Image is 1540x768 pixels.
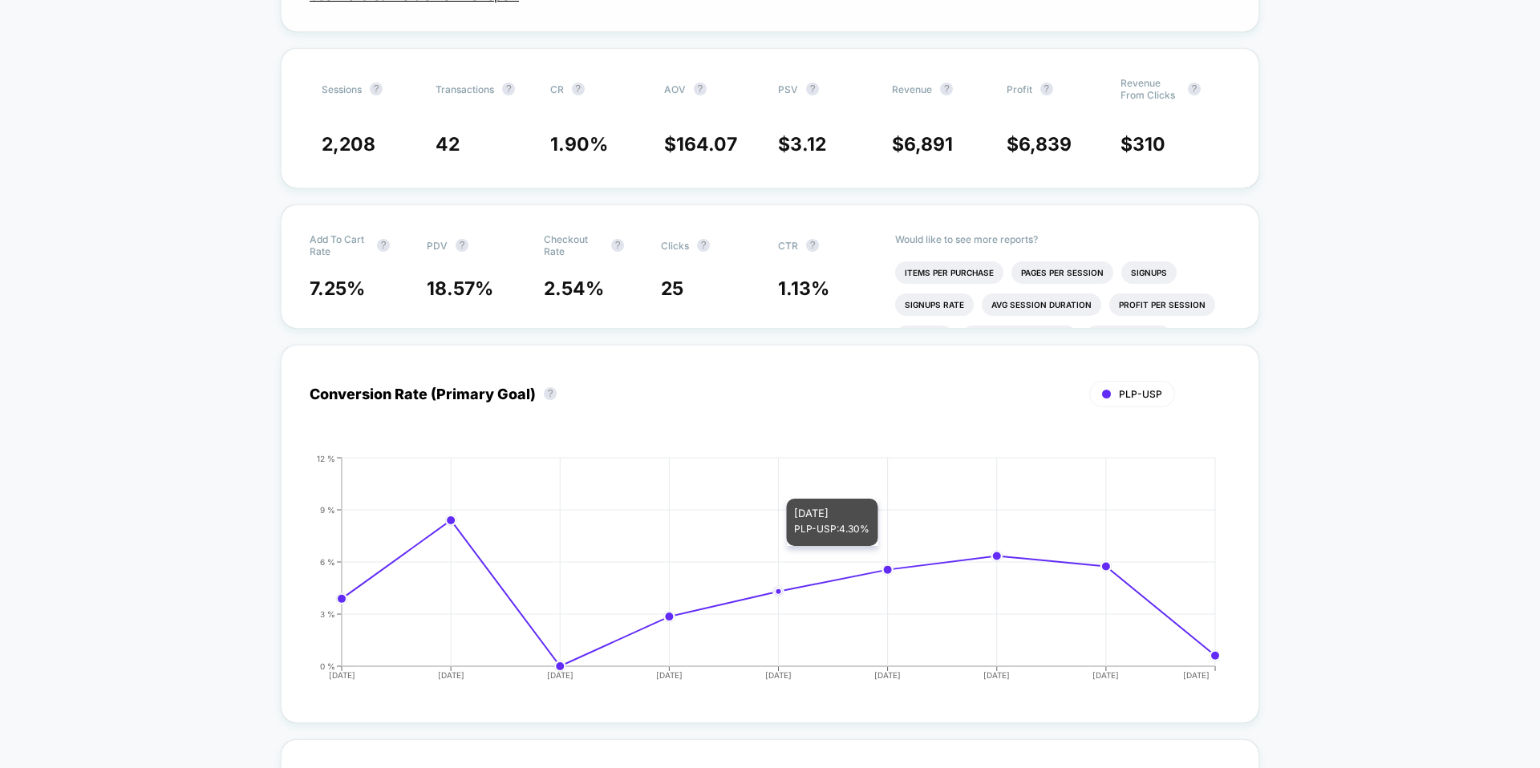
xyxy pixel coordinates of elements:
span: Revenue [892,83,932,95]
button: ? [806,83,819,95]
li: Returns Per Session [962,325,1077,348]
span: PDV [427,240,448,252]
li: Avg Session Duration [982,293,1101,316]
span: 6,891 [904,133,953,156]
span: Revenue From Clicks [1121,77,1180,101]
button: ? [940,83,953,95]
li: Signups Rate [895,293,974,316]
span: 6,839 [1019,133,1072,156]
button: ? [1040,83,1053,95]
span: $ [1007,133,1072,156]
button: ? [694,83,707,95]
li: Profit Per Session [1109,293,1215,316]
button: ? [1188,83,1201,95]
p: Would like to see more reports? [895,233,1230,245]
span: 42 [436,133,460,156]
span: $ [892,133,953,156]
li: Returns [895,325,954,348]
tspan: 12 % [317,454,335,463]
span: CR [550,83,564,95]
span: Add To Cart Rate [310,233,369,257]
span: 2.54 % [544,277,604,300]
tspan: [DATE] [1092,670,1119,680]
tspan: [DATE] [765,670,792,680]
div: CONVERSION_RATE [294,454,1214,694]
li: Pages Per Session [1011,261,1113,284]
span: 1.90 % [550,133,608,156]
span: $ [778,133,826,156]
button: ? [806,239,819,252]
span: Transactions [436,83,494,95]
span: 18.57 % [427,277,493,300]
span: Sessions [322,83,362,95]
span: Profit [1007,83,1032,95]
li: Items Per Purchase [895,261,1003,284]
button: ? [611,239,624,252]
span: 310 [1133,133,1165,156]
tspan: [DATE] [655,670,682,680]
span: AOV [664,83,686,95]
tspan: 3 % [320,609,335,619]
span: PSV [778,83,798,95]
span: PLP-USP [1119,388,1162,400]
li: Signups [1121,261,1177,284]
span: 164.07 [676,133,737,156]
span: 25 [661,277,683,300]
tspan: 0 % [320,661,335,671]
button: ? [456,239,468,252]
tspan: [DATE] [546,670,573,680]
button: ? [572,83,585,95]
tspan: 6 % [320,557,335,567]
button: ? [697,239,710,252]
span: 2,208 [322,133,375,156]
tspan: [DATE] [874,670,901,680]
button: ? [544,387,557,400]
button: ? [502,83,515,95]
tspan: 9 % [320,505,335,515]
span: 1.13 % [778,277,829,300]
span: Clicks [661,240,689,252]
tspan: [DATE] [328,670,355,680]
tspan: [DATE] [983,670,1010,680]
button: ? [377,239,390,252]
span: Checkout Rate [544,233,603,257]
tspan: [DATE] [437,670,464,680]
li: Subscriptions [1085,325,1172,348]
tspan: [DATE] [1183,670,1210,680]
span: 3.12 [790,133,826,156]
span: $ [1121,133,1165,156]
span: CTR [778,240,798,252]
span: $ [664,133,737,156]
span: 7.25 % [310,277,365,300]
button: ? [370,83,383,95]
